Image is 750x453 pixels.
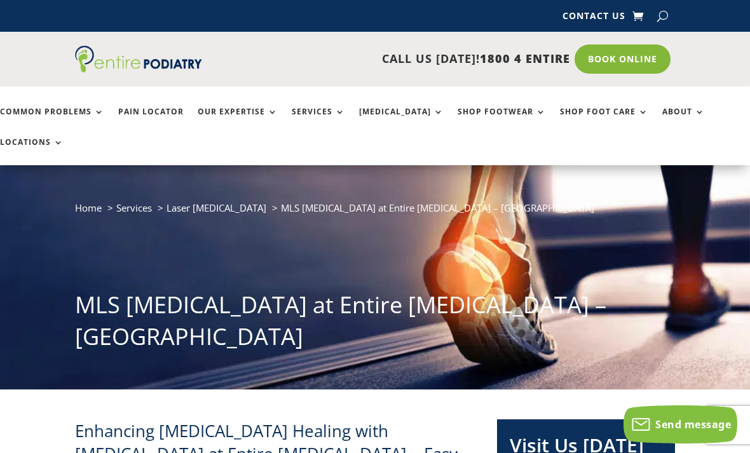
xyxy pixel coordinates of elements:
[75,289,675,360] h1: MLS [MEDICAL_DATA] at Entire [MEDICAL_DATA] – [GEOGRAPHIC_DATA]
[575,44,671,74] a: Book Online
[208,51,570,67] p: CALL US [DATE]!
[655,417,731,431] span: Send message
[167,201,266,214] a: Laser [MEDICAL_DATA]
[359,107,444,135] a: [MEDICAL_DATA]
[458,107,546,135] a: Shop Footwear
[624,405,737,443] button: Send message
[281,201,594,214] span: MLS [MEDICAL_DATA] at Entire [MEDICAL_DATA] – [GEOGRAPHIC_DATA]
[292,107,345,135] a: Services
[75,46,202,72] img: logo (1)
[480,51,570,66] span: 1800 4 ENTIRE
[198,107,278,135] a: Our Expertise
[75,199,675,226] nav: breadcrumb
[116,201,152,214] a: Services
[662,107,705,135] a: About
[118,107,184,135] a: Pain Locator
[75,62,202,75] a: Entire Podiatry
[562,11,625,25] a: Contact Us
[560,107,648,135] a: Shop Foot Care
[75,201,102,214] a: Home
